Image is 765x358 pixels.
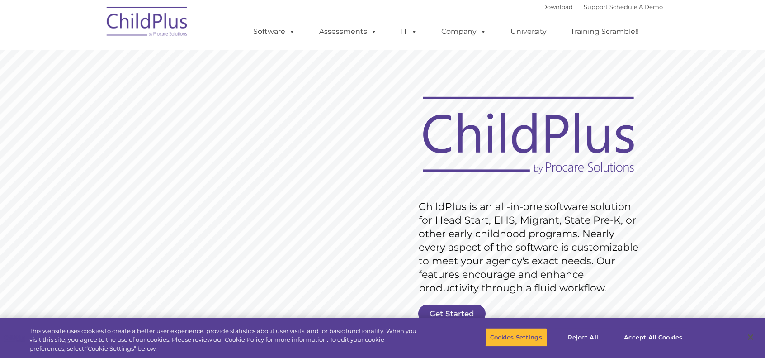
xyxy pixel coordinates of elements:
button: Cookies Settings [485,328,547,347]
a: University [501,23,556,41]
a: Get Started [418,305,486,323]
button: Reject All [555,328,611,347]
a: Download [542,3,573,10]
a: Assessments [310,23,386,41]
rs-layer: ChildPlus is an all-in-one software solution for Head Start, EHS, Migrant, State Pre-K, or other ... [419,200,643,295]
button: Accept All Cookies [619,328,687,347]
a: Company [432,23,496,41]
button: Close [741,327,760,347]
a: IT [392,23,426,41]
font: | [542,3,663,10]
a: Support [584,3,608,10]
a: Schedule A Demo [609,3,663,10]
div: This website uses cookies to create a better user experience, provide statistics about user visit... [29,327,421,353]
img: ChildPlus by Procare Solutions [102,0,193,46]
a: Training Scramble!! [562,23,648,41]
a: Software [244,23,304,41]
